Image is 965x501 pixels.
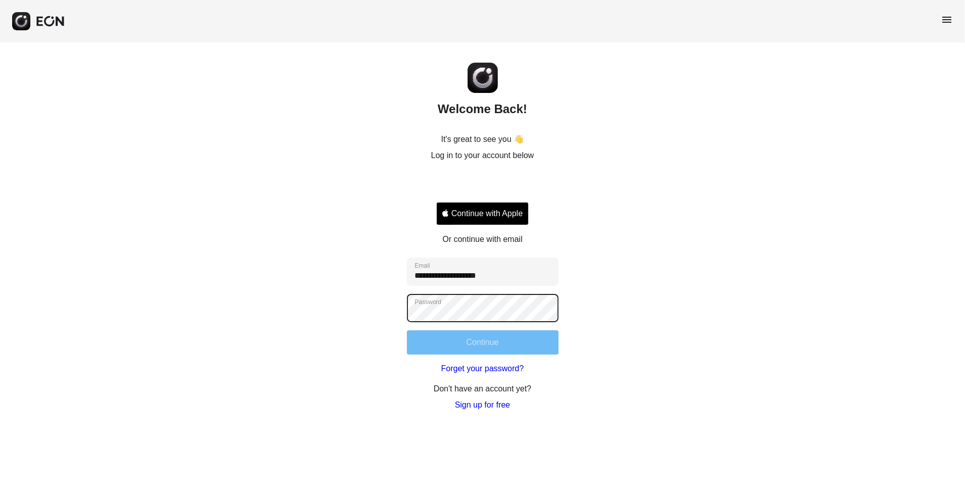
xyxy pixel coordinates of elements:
[442,233,522,245] p: Or continue with email
[431,149,534,162] p: Log in to your account below
[407,330,559,355] button: Continue
[455,399,510,411] a: Sign up for free
[434,383,531,395] p: Don't have an account yet?
[415,298,442,306] label: Password
[436,202,529,225] button: Signin with apple ID
[941,14,953,26] span: menu
[441,133,524,145] p: It's great to see you 👋
[441,363,524,375] a: Forget your password?
[438,101,527,117] h2: Welcome Back!
[431,173,534,195] iframe: Sign in with Google Button
[415,262,430,270] label: Email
